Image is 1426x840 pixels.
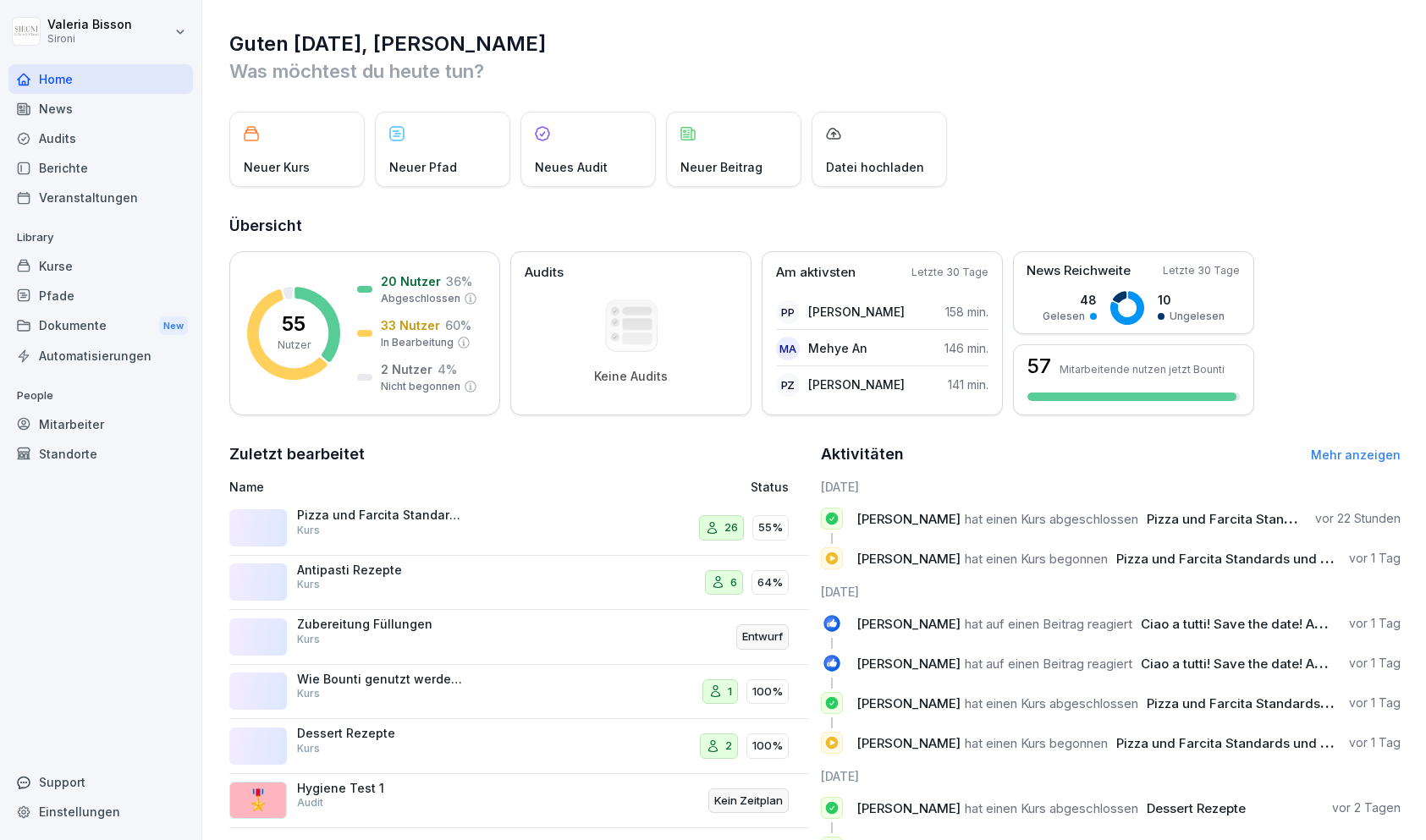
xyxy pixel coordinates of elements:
[525,263,564,283] p: Audits
[1170,309,1225,324] p: Ungelesen
[535,158,608,176] p: Neues Audit
[1311,447,1401,462] a: Mehr anzeigen
[229,442,809,466] h2: Zuletzt bearbeitet
[8,767,193,797] div: Support
[911,265,988,280] p: Letzte 30 Tage
[826,158,924,176] p: Datei hochladen
[229,774,809,829] a: 🎖️Hygiene Test 1AuditKein Zeitplan
[751,478,789,496] p: Status
[1147,800,1246,816] span: Dessert Rezepte
[757,574,783,591] p: 64%
[381,335,454,350] p: In Bearbeitung
[965,616,1132,632] span: hat auf einen Beitrag reagiert
[1060,363,1225,376] p: Mitarbeitende nutzen jetzt Bounti
[229,610,809,665] a: Zubereitung FüllungenKursEntwurf
[297,563,466,578] p: Antipasti Rezepte
[776,337,800,360] div: MA
[594,369,668,384] p: Keine Audits
[8,94,193,124] div: News
[808,339,867,357] p: Mehye An
[282,314,306,334] p: 55
[1147,695,1426,711] span: Pizza und Farcita Standards und Zubereitung
[8,224,193,251] p: Library
[47,33,132,45] p: Sironi
[438,360,457,378] p: 4 %
[297,508,466,523] p: Pizza und Farcita Standards und Zubereitung
[229,501,809,556] a: Pizza und Farcita Standards und ZubereitungKurs2655%
[1043,309,1085,324] p: Gelesen
[1147,511,1426,527] span: Pizza und Farcita Standards und Zubereitung
[244,158,310,176] p: Neuer Kurs
[944,339,988,357] p: 146 min.
[728,684,732,700] p: 1
[680,158,763,176] p: Neuer Beitrag
[297,741,320,756] p: Kurs
[808,303,905,321] p: [PERSON_NAME]
[758,519,783,536] p: 55%
[278,338,311,353] p: Nutzer
[724,519,738,536] p: 26
[245,785,271,815] p: 🎖️
[8,153,193,183] a: Berichte
[730,574,737,591] p: 6
[381,379,460,394] p: Nicht begonnen
[742,629,783,645] p: Entwurf
[381,316,440,334] p: 33 Nutzer
[965,735,1108,751] span: hat einen Kurs begonnen
[965,551,1108,567] span: hat einen Kurs begonnen
[808,376,905,393] p: [PERSON_NAME]
[297,577,320,592] p: Kurs
[229,478,589,496] p: Name
[381,291,460,306] p: Abgeschlossen
[856,551,961,567] span: [PERSON_NAME]
[445,316,471,334] p: 60 %
[821,442,904,466] h2: Aktivitäten
[856,800,961,816] span: [PERSON_NAME]
[856,511,961,527] span: [PERSON_NAME]
[8,64,193,94] a: Home
[1349,615,1401,632] p: vor 1 Tag
[8,124,193,153] a: Audits
[297,523,320,538] p: Kurs
[1116,551,1396,567] span: Pizza und Farcita Standards und Zubereitung
[752,684,783,700] p: 100%
[1158,291,1225,309] p: 10
[821,767,1401,785] h6: [DATE]
[229,556,809,611] a: Antipasti RezepteKurs664%
[776,263,856,283] p: Am aktivsten
[965,695,1138,711] span: hat einen Kurs abgeschlossen
[965,800,1138,816] span: hat einen Kurs abgeschlossen
[446,272,472,290] p: 36 %
[821,478,1401,496] h6: [DATE]
[297,795,323,810] p: Audit
[856,616,961,632] span: [PERSON_NAME]
[8,310,193,342] a: DokumenteNew
[8,797,193,826] a: Einstellungen
[389,158,457,176] p: Neuer Pfad
[965,656,1132,672] span: hat auf einen Beitrag reagiert
[8,439,193,469] a: Standorte
[8,310,193,342] div: Dokumente
[965,511,1138,527] span: hat einen Kurs abgeschlossen
[8,382,193,409] p: People
[1163,263,1240,278] p: Letzte 30 Tage
[229,214,1401,238] h2: Übersicht
[856,735,961,751] span: [PERSON_NAME]
[8,251,193,281] a: Kurse
[381,360,432,378] p: 2 Nutzer
[297,617,466,632] p: Zubereitung Füllungen
[8,183,193,212] div: Veranstaltungen
[725,738,732,755] p: 2
[945,303,988,321] p: 158 min.
[8,409,193,439] a: Mitarbeiter
[1349,655,1401,672] p: vor 1 Tag
[47,18,132,32] p: Valeria Bisson
[8,281,193,310] a: Pfade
